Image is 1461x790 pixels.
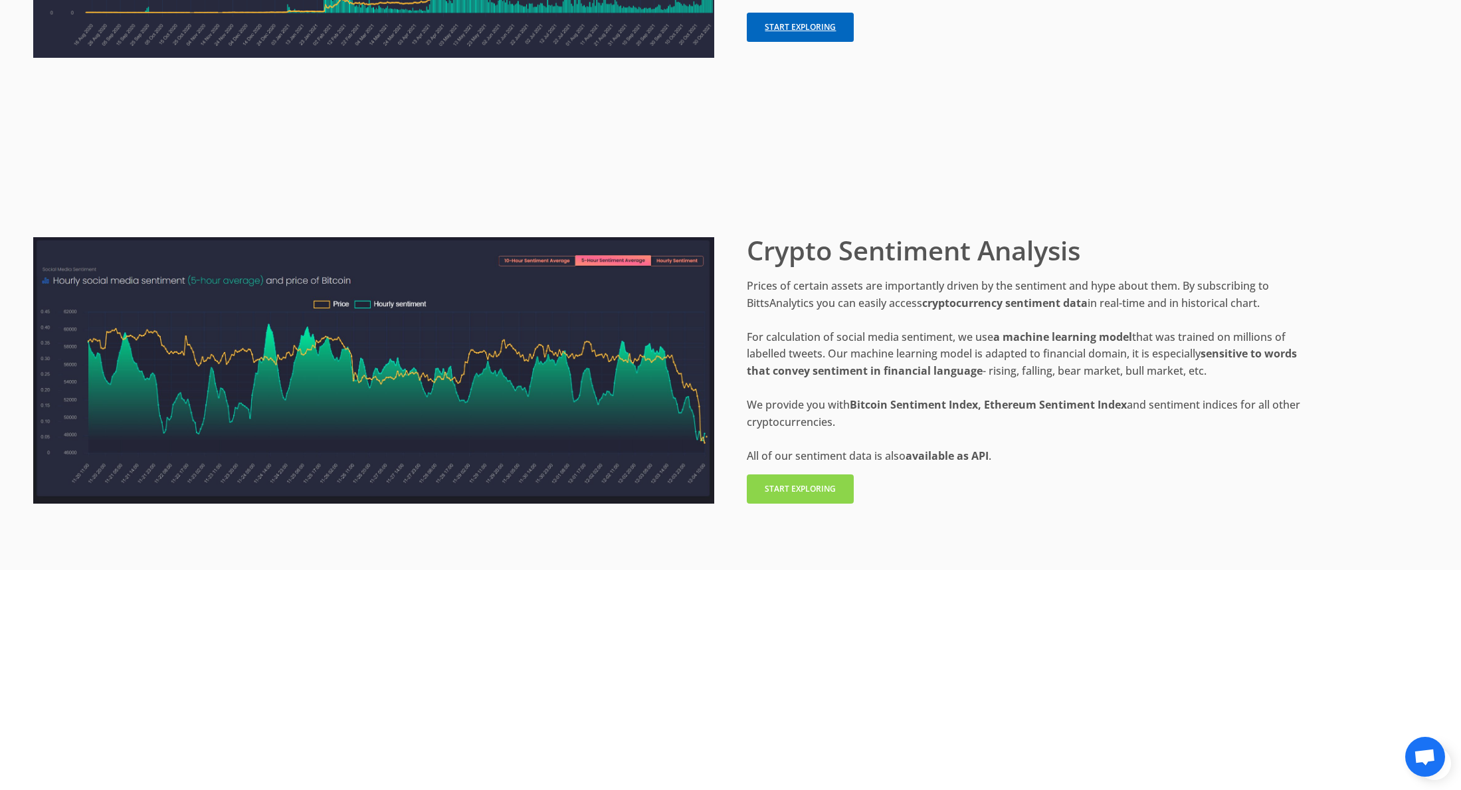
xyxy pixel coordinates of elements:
b: cryptocurrency sentiment data [922,296,1088,310]
a: Otvorený chat [1405,737,1445,777]
a: Start exploring [747,13,854,43]
span: Crypto Sentiment Analysis [747,237,1308,264]
b: a machine learning model [993,330,1132,344]
b: available as API [906,448,989,463]
p: Prices of certain assets are importantly driven by the sentiment and hype about them. By subscrib... [747,278,1308,465]
a: Start exploring [747,474,854,504]
b: Bitcoin Sentiment Index, Ethereum Sentiment Index [850,397,1127,412]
